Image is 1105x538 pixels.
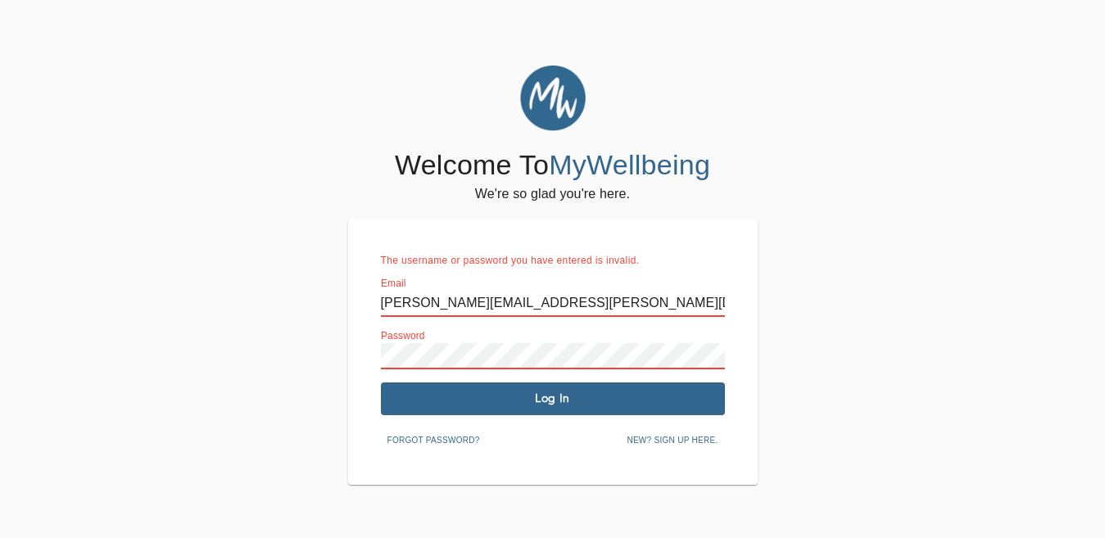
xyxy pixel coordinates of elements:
h6: We're so glad you're here. [475,183,630,206]
span: New? Sign up here. [627,433,718,448]
a: Forgot password? [381,432,487,445]
button: Log In [381,382,725,415]
h4: Welcome To [395,148,710,183]
button: New? Sign up here. [620,428,724,453]
button: Forgot password? [381,428,487,453]
span: MyWellbeing [549,149,710,180]
span: The username or password you have entered is invalid. [381,255,640,266]
label: Email [381,278,406,288]
img: MyWellbeing [520,66,586,131]
span: Log In [387,391,718,406]
span: Forgot password? [387,433,480,448]
label: Password [381,331,425,341]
